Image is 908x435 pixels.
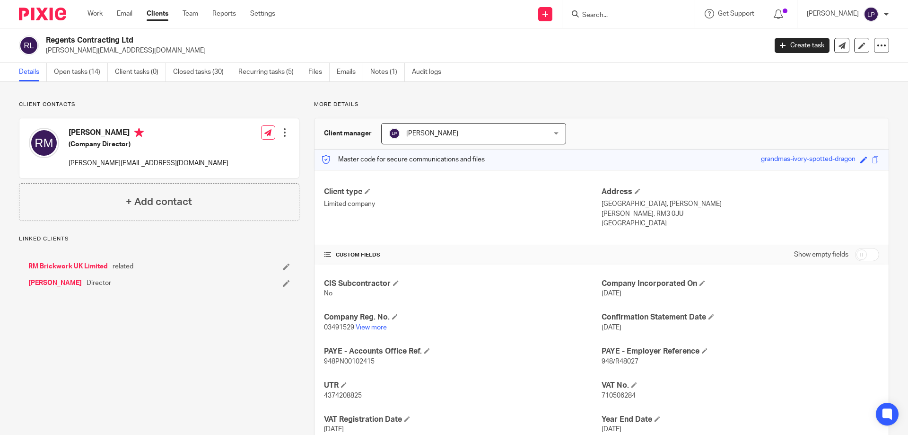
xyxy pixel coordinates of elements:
[389,128,400,139] img: svg%3E
[370,63,405,81] a: Notes (1)
[117,9,132,18] a: Email
[212,9,236,18] a: Reports
[19,63,47,81] a: Details
[602,279,879,289] h4: Company Incorporated On
[238,63,301,81] a: Recurring tasks (5)
[324,279,602,289] h4: CIS Subcontractor
[19,235,299,243] p: Linked clients
[324,251,602,259] h4: CUSTOM FIELDS
[337,63,363,81] a: Emails
[147,9,168,18] a: Clients
[19,36,39,55] img: svg%3E
[602,312,879,322] h4: Confirmation Statement Date
[356,324,387,331] a: View more
[29,128,59,158] img: svg%3E
[324,426,344,433] span: [DATE]
[602,209,879,219] p: [PERSON_NAME], RM3 0JU
[807,9,859,18] p: [PERSON_NAME]
[324,324,354,331] span: 03491529
[602,426,621,433] span: [DATE]
[602,187,879,197] h4: Address
[602,358,638,365] span: 948/R48027
[324,392,362,399] span: 4374208825
[126,195,192,209] h4: + Add contact
[28,262,108,271] a: RM Brickwork UK Limited
[324,415,602,425] h4: VAT Registration Date
[602,392,636,399] span: 710506284
[69,159,228,168] p: [PERSON_NAME][EMAIL_ADDRESS][DOMAIN_NAME]
[324,381,602,391] h4: UTR
[324,187,602,197] h4: Client type
[28,278,82,288] a: [PERSON_NAME]
[54,63,108,81] a: Open tasks (14)
[322,155,485,164] p: Master code for secure communications and files
[406,130,458,137] span: [PERSON_NAME]
[183,9,198,18] a: Team
[113,262,133,271] span: related
[134,128,144,137] i: Primary
[775,38,829,53] a: Create task
[324,199,602,209] p: Limited company
[324,129,372,138] h3: Client manager
[250,9,275,18] a: Settings
[602,199,879,209] p: [GEOGRAPHIC_DATA], [PERSON_NAME]
[308,63,330,81] a: Files
[324,290,332,297] span: No
[602,290,621,297] span: [DATE]
[87,278,111,288] span: Director
[314,101,889,108] p: More details
[19,101,299,108] p: Client contacts
[69,128,228,140] h4: [PERSON_NAME]
[602,324,621,331] span: [DATE]
[173,63,231,81] a: Closed tasks (30)
[602,381,879,391] h4: VAT No.
[324,312,602,322] h4: Company Reg. No.
[602,415,879,425] h4: Year End Date
[46,46,760,55] p: [PERSON_NAME][EMAIL_ADDRESS][DOMAIN_NAME]
[412,63,448,81] a: Audit logs
[69,140,228,149] h5: (Company Director)
[718,10,754,17] span: Get Support
[19,8,66,20] img: Pixie
[115,63,166,81] a: Client tasks (0)
[324,346,602,356] h4: PAYE - Accounts Office Ref.
[864,7,879,22] img: svg%3E
[87,9,103,18] a: Work
[602,219,879,228] p: [GEOGRAPHIC_DATA]
[324,358,375,365] span: 948PN00102415
[602,346,879,356] h4: PAYE - Employer Reference
[581,11,666,20] input: Search
[794,250,848,259] label: Show empty fields
[761,154,856,165] div: grandmas-ivory-spotted-dragon
[46,36,618,45] h2: Regents Contracting Ltd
